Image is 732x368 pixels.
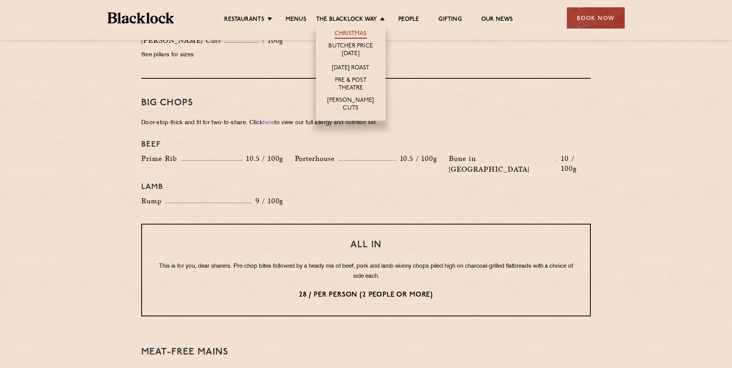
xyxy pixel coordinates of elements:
[263,120,274,126] a: here
[157,290,575,300] p: 28 / per person (2 people or more)
[141,182,591,192] h4: Lamb
[141,347,591,357] h3: Meat-Free mains
[141,50,283,61] p: See pillars for sizes
[141,140,591,149] h4: Beef
[157,240,575,250] h3: All In
[316,16,377,24] a: The Blacklock Way
[295,153,338,164] p: Porterhouse
[141,118,591,128] p: Door-stop-thick and fit for two-to-share. Click to view our full allergy and nutrition list.
[449,153,557,175] p: Bone in [GEOGRAPHIC_DATA]
[332,64,369,73] a: [DATE] Roast
[252,196,284,206] p: 9 / 100g
[108,12,174,24] img: BL_Textured_Logo-footer-cropped.svg
[324,42,378,59] a: Butcher Price [DATE]
[258,35,283,46] p: / 100g
[324,77,378,93] a: Pre & Post Theatre
[141,98,591,108] h3: Big Chops
[157,262,575,282] p: This is for you, dear sharers. Pre-chop bites followed by a heady mix of beef, pork and lamb skin...
[438,16,462,24] a: Gifting
[242,154,283,164] p: 10.5 / 100g
[481,16,513,24] a: Our News
[396,154,437,164] p: 10.5 / 100g
[141,35,225,46] p: [PERSON_NAME] Cuts
[324,97,378,113] a: [PERSON_NAME] Cuts
[286,16,306,24] a: Menus
[335,30,367,39] a: Christmas
[141,196,166,206] p: Rump
[398,16,419,24] a: People
[224,16,264,24] a: Restaurants
[557,154,591,174] p: 10 / 100g
[141,153,181,164] p: Prime Rib
[567,7,625,29] div: Book Now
